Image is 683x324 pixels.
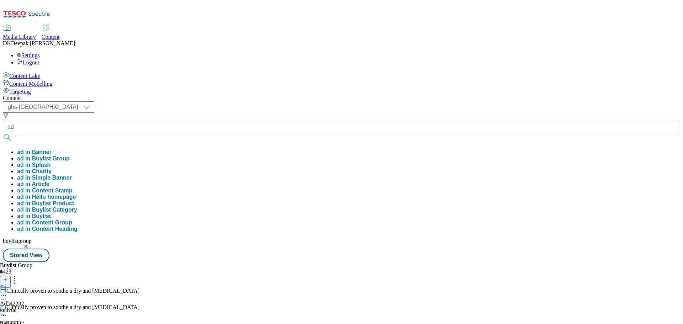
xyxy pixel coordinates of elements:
[3,71,680,79] a: Content Lake
[9,89,31,95] span: Targeting
[9,73,40,79] span: Content Lake
[17,187,73,194] button: ad in Content Stamp
[3,40,11,46] span: DK
[17,207,77,213] button: ad in Buylist Category
[3,249,49,262] button: Stored View
[17,155,70,162] div: ad in
[3,79,680,87] a: Content Modelling
[32,187,73,193] span: Content Stamp
[17,194,76,200] button: ad in Hello homepage
[3,87,680,95] a: Targeting
[42,34,60,40] span: Content
[3,238,32,244] span: buylistgroup
[3,120,680,134] input: Search
[42,25,60,40] a: Content
[17,213,51,219] button: ad in Buylist
[9,81,52,87] span: Content Modelling
[17,162,51,168] button: ad in Splash
[3,34,36,40] span: Media Library
[32,155,70,161] span: Buylist Group
[17,207,77,213] div: ad in
[17,226,78,232] button: ad in Content Heading
[3,95,680,101] div: Content
[6,288,139,294] div: Clinically proven to soothe a dry and [MEDICAL_DATA]
[17,168,52,175] button: ad in Charity
[17,155,70,162] button: ad in Buylist Group
[3,25,36,40] a: Media Library
[17,219,72,226] div: ad in
[17,200,74,207] button: ad in Buylist Product
[17,168,52,175] div: ad in
[17,149,52,155] button: ad in Banner
[17,219,72,226] button: ad in Content Group
[32,207,77,213] span: Buylist Category
[6,304,139,310] div: Clinically proven to soothe a dry and [MEDICAL_DATA]
[3,113,9,118] svg: Search Filters
[17,187,73,194] div: ad in
[32,219,72,225] span: Content Group
[17,59,39,65] a: Logout
[11,40,75,46] span: Deepak [PERSON_NAME]
[32,168,52,174] span: Charity
[17,175,72,181] button: ad in Simple Banner
[17,181,49,187] button: ad in Article
[17,52,40,58] a: Settings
